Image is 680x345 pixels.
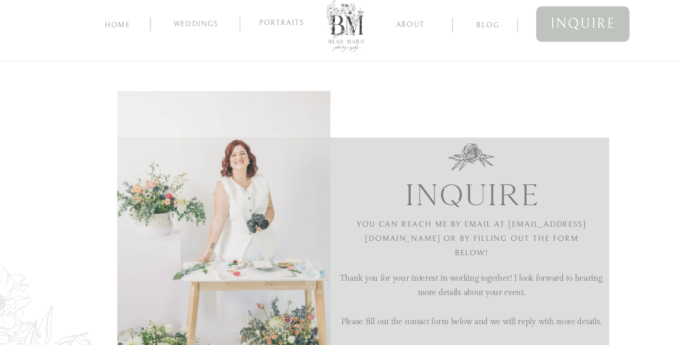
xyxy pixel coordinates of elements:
[536,6,629,42] a: inquire
[102,18,133,29] a: home
[550,12,615,36] span: inquire
[389,177,555,211] h2: inquire
[466,18,510,29] a: blog
[165,20,226,31] a: Weddings
[355,218,588,260] h2: You can reach me by email at [EMAIL_ADDRESS][DOMAIN_NAME] or by filling out the form below!
[254,18,309,29] a: Portraits
[383,18,437,29] a: about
